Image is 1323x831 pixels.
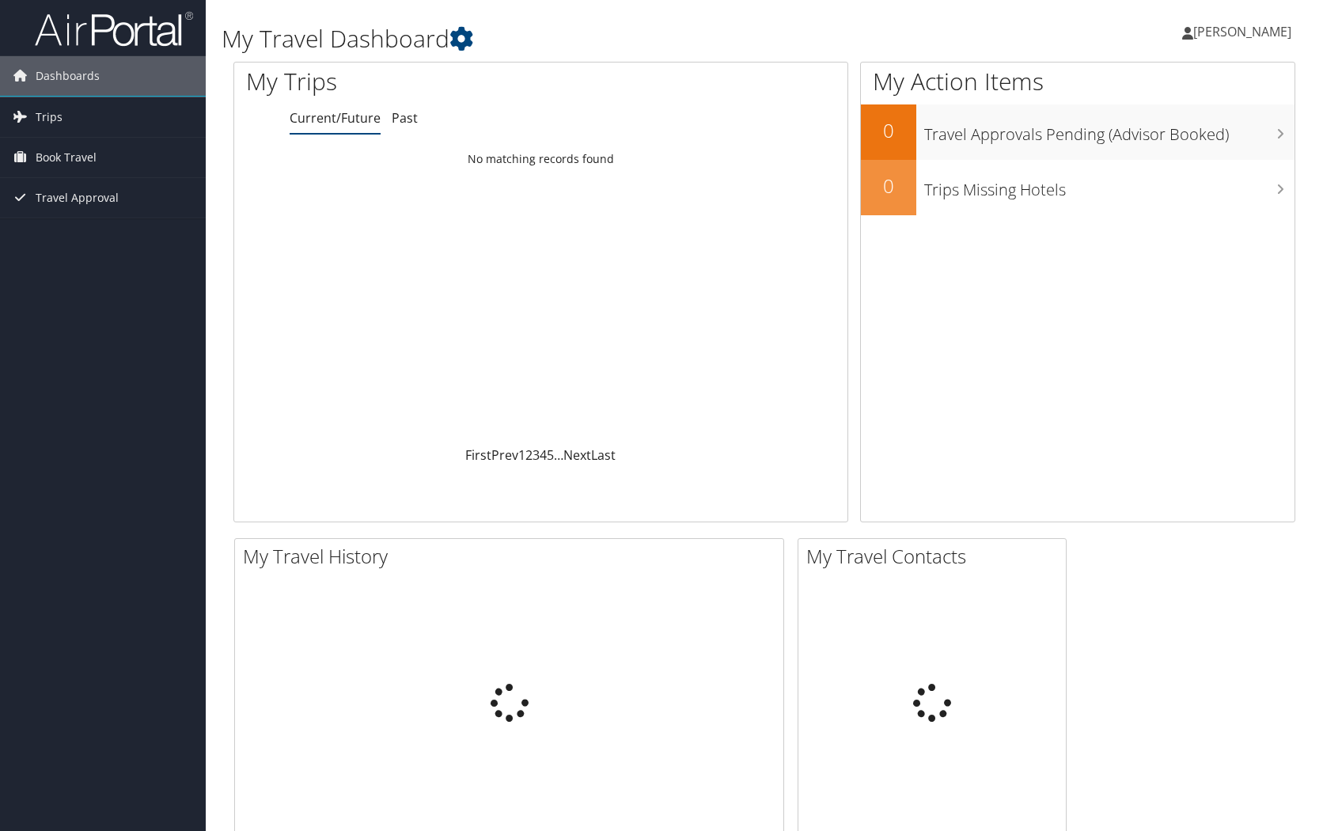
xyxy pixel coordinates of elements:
[35,10,193,47] img: airportal-logo.png
[591,446,616,464] a: Last
[525,446,533,464] a: 2
[861,173,916,199] h2: 0
[36,178,119,218] span: Travel Approval
[924,171,1295,201] h3: Trips Missing Hotels
[924,116,1295,146] h3: Travel Approvals Pending (Advisor Booked)
[806,543,1066,570] h2: My Travel Contacts
[861,160,1295,215] a: 0Trips Missing Hotels
[540,446,547,464] a: 4
[36,138,97,177] span: Book Travel
[234,145,847,173] td: No matching records found
[1193,23,1291,40] span: [PERSON_NAME]
[491,446,518,464] a: Prev
[533,446,540,464] a: 3
[36,97,63,137] span: Trips
[246,65,580,98] h1: My Trips
[518,446,525,464] a: 1
[465,446,491,464] a: First
[243,543,783,570] h2: My Travel History
[554,446,563,464] span: …
[547,446,554,464] a: 5
[861,65,1295,98] h1: My Action Items
[861,117,916,144] h2: 0
[861,104,1295,160] a: 0Travel Approvals Pending (Advisor Booked)
[392,109,418,127] a: Past
[563,446,591,464] a: Next
[1182,8,1307,55] a: [PERSON_NAME]
[222,22,946,55] h1: My Travel Dashboard
[290,109,381,127] a: Current/Future
[36,56,100,96] span: Dashboards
